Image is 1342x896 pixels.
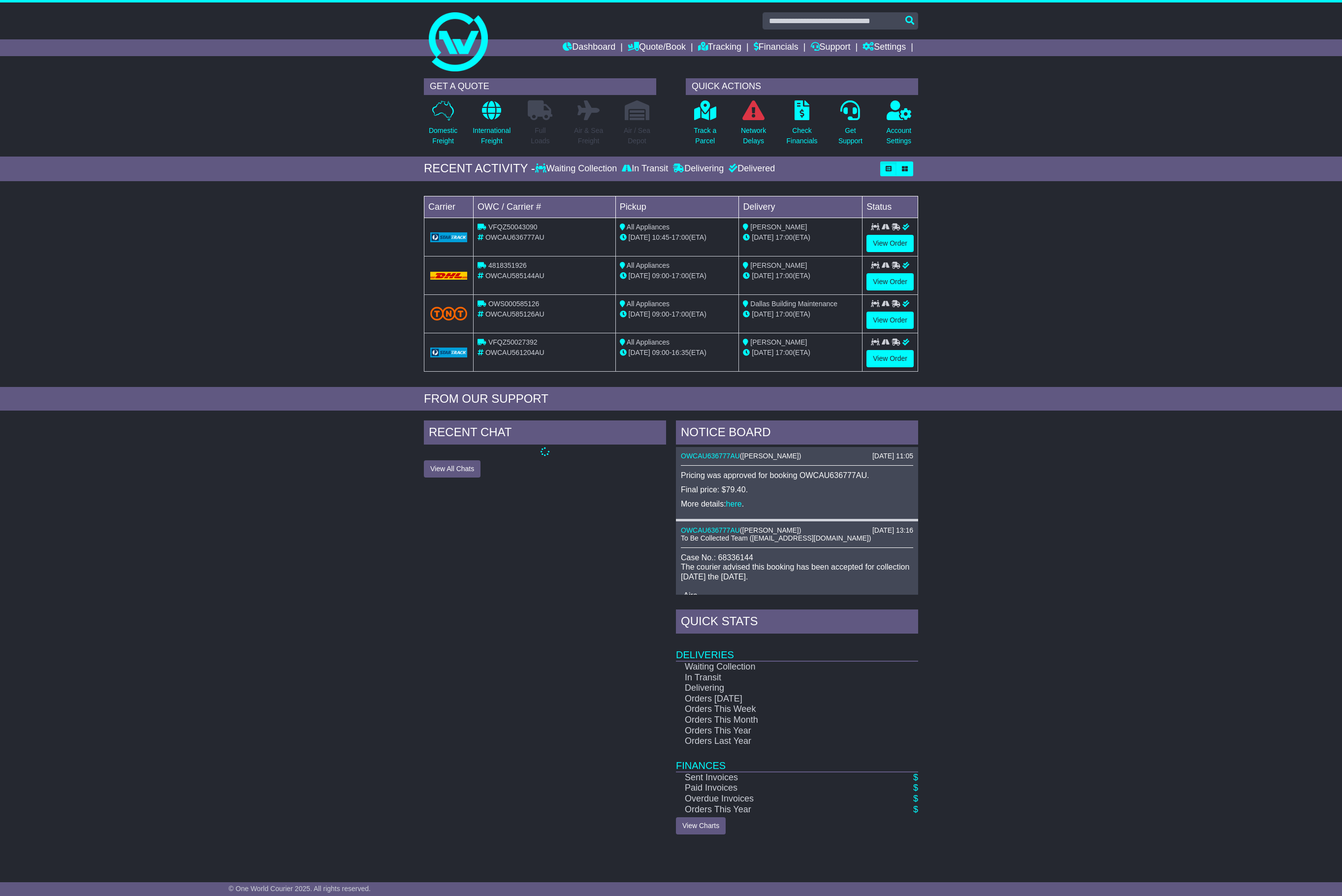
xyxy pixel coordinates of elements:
[739,196,863,218] td: Delivery
[485,310,544,318] span: OWCAU585126AU
[574,126,603,146] p: Air & Sea Freight
[627,223,670,231] span: All Appliances
[886,100,912,152] a: AccountSettings
[676,804,883,815] td: Orders This Year
[752,233,773,241] span: [DATE]
[750,223,807,231] span: [PERSON_NAME]
[430,348,467,357] img: GetCarrierServiceLogo
[676,609,918,636] div: Quick Stats
[838,126,863,146] p: Get Support
[787,126,818,146] p: Check Financials
[424,392,918,406] div: FROM OUR SUPPORT
[742,526,799,534] span: [PERSON_NAME]
[872,452,913,460] div: [DATE] 11:05
[676,672,883,683] td: In Transit
[681,452,740,460] a: OWCAU636777AU
[693,100,717,152] a: Track aParcel
[485,272,544,280] span: OWCAU585144AU
[743,348,858,358] div: (ETA)
[472,100,511,152] a: InternationalFreight
[627,338,670,346] span: All Appliances
[754,39,799,56] a: Financials
[726,163,775,174] div: Delivered
[624,126,650,146] p: Air / Sea Depot
[681,526,913,535] div: ( )
[620,348,735,358] div: - (ETA)
[681,485,913,494] p: Final price: $79.40.
[681,534,871,542] span: To Be Collected Team ([EMAIL_ADDRESS][DOMAIN_NAME])
[620,309,735,320] div: - (ETA)
[866,273,914,290] a: View Order
[671,272,689,280] span: 17:00
[866,235,914,252] a: View Order
[629,349,650,356] span: [DATE]
[676,817,726,834] a: View Charts
[913,804,918,814] a: $
[528,126,552,146] p: Full Loads
[681,452,913,460] div: ( )
[775,233,793,241] span: 17:00
[752,310,773,318] span: [DATE]
[750,338,807,346] span: [PERSON_NAME]
[863,196,918,218] td: Status
[671,349,689,356] span: 16:35
[488,261,527,269] span: 4818351926
[676,794,883,804] td: Overdue Invoices
[563,39,615,56] a: Dashboard
[676,694,883,704] td: Orders [DATE]
[742,452,799,460] span: [PERSON_NAME]
[671,310,689,318] span: 17:00
[424,196,474,218] td: Carrier
[671,163,726,174] div: Delivering
[535,163,619,174] div: Waiting Collection
[838,100,863,152] a: GetSupport
[752,349,773,356] span: [DATE]
[686,78,918,95] div: QUICK ACTIONS
[811,39,851,56] a: Support
[428,100,458,152] a: DomesticFreight
[652,233,670,241] span: 10:45
[676,683,883,694] td: Delivering
[681,471,913,480] p: Pricing was approved for booking OWCAU636777AU.
[863,39,906,56] a: Settings
[866,312,914,329] a: View Order
[629,310,650,318] span: [DATE]
[619,163,671,174] div: In Transit
[228,885,371,893] span: © One World Courier 2025. All rights reserved.
[750,261,807,269] span: [PERSON_NAME]
[652,272,670,280] span: 09:00
[676,772,883,783] td: Sent Invoices
[488,338,538,346] span: VFQZ50027392
[887,126,912,146] p: Account Settings
[430,272,467,280] img: DHL.png
[676,726,883,736] td: Orders This Year
[726,500,742,508] a: here
[676,747,918,772] td: Finances
[698,39,741,56] a: Tracking
[620,232,735,243] div: - (ETA)
[473,126,511,146] p: International Freight
[629,233,650,241] span: [DATE]
[676,783,883,794] td: Paid Invoices
[671,233,689,241] span: 17:00
[676,420,918,447] div: NOTICE BOARD
[913,772,918,782] a: $
[485,233,544,241] span: OWCAU636777AU
[424,460,480,478] button: View All Chats
[628,39,686,56] a: Quote/Book
[430,307,467,320] img: TNT_Domestic.png
[676,715,883,726] td: Orders This Month
[676,736,883,747] td: Orders Last Year
[775,349,793,356] span: 17:00
[775,272,793,280] span: 17:00
[694,126,716,146] p: Track a Parcel
[430,232,467,242] img: GetCarrierServiceLogo
[424,161,535,176] div: RECENT ACTIVITY -
[740,100,767,152] a: NetworkDelays
[488,223,538,231] span: VFQZ50043090
[681,553,913,619] p: Case No.: 68336144 The courier advised this booking has been accepted for collection [DATE] the [...
[775,310,793,318] span: 17:00
[786,100,818,152] a: CheckFinancials
[676,661,883,672] td: Waiting Collection
[866,350,914,367] a: View Order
